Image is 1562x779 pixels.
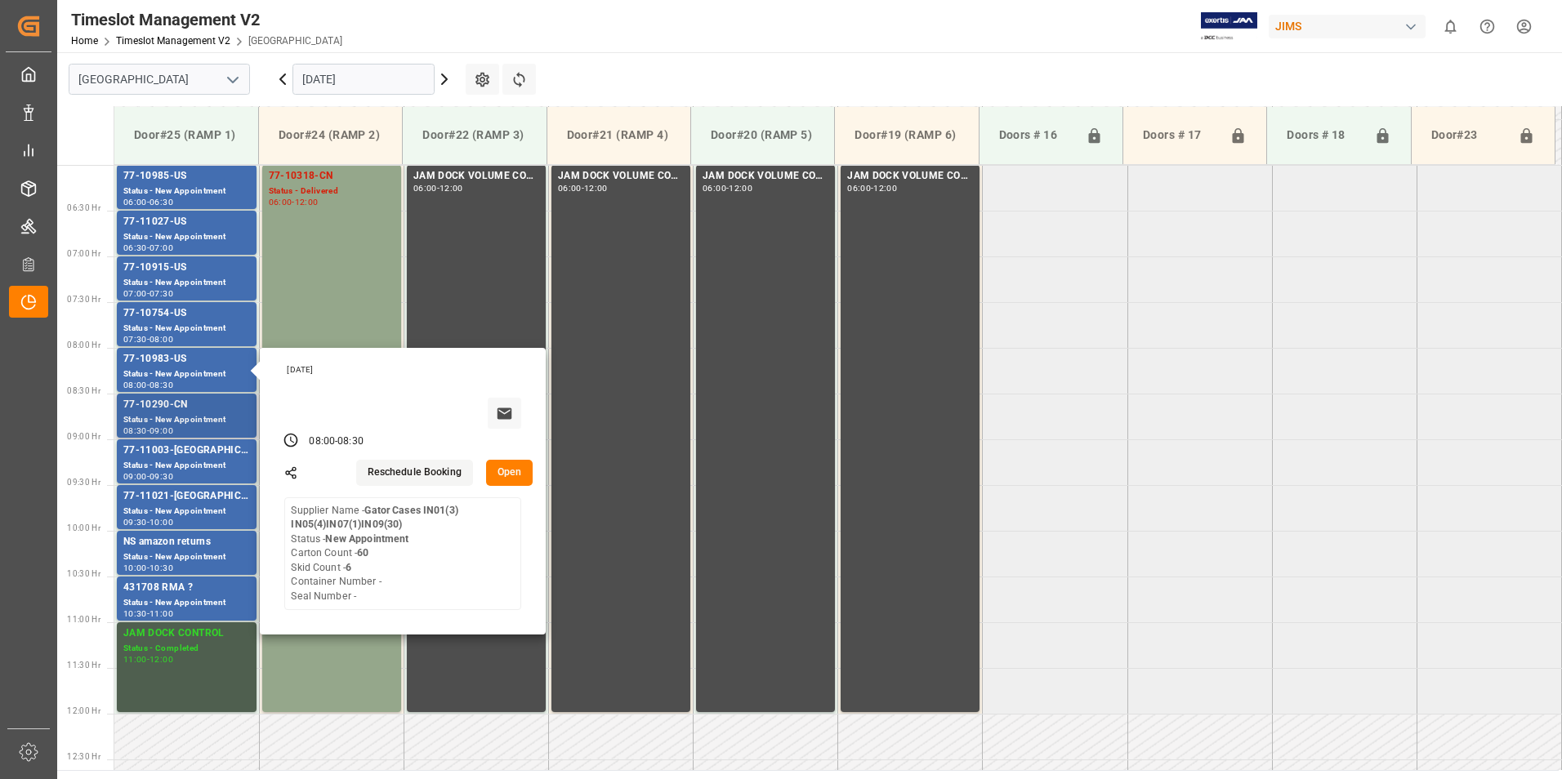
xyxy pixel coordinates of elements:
[292,198,294,206] div: -
[123,260,250,276] div: 77-10915-US
[67,523,100,532] span: 10:00 Hr
[150,427,173,434] div: 09:00
[123,198,147,206] div: 06:00
[729,185,752,192] div: 12:00
[440,185,463,192] div: 12:00
[123,276,250,290] div: Status - New Appointment
[147,427,150,434] div: -
[71,7,342,32] div: Timeslot Management V2
[123,443,250,459] div: 77-11003-[GEOGRAPHIC_DATA]
[847,185,871,192] div: 06:00
[127,120,245,150] div: Door#25 (RAMP 1)
[416,120,533,150] div: Door#22 (RAMP 3)
[558,185,582,192] div: 06:00
[123,564,147,572] div: 10:00
[123,642,250,656] div: Status - Completed
[150,290,173,297] div: 07:30
[413,185,437,192] div: 06:00
[147,519,150,526] div: -
[325,533,408,545] b: New Appointment
[1136,120,1223,151] div: Doors # 17
[150,564,173,572] div: 10:30
[71,35,98,47] a: Home
[123,550,250,564] div: Status - New Appointment
[150,198,173,206] div: 06:30
[123,534,250,550] div: NS amazon returns
[123,244,147,252] div: 06:30
[726,185,729,192] div: -
[1280,120,1367,151] div: Doors # 18
[1269,15,1426,38] div: JIMS
[116,35,230,47] a: Timeslot Management V2
[873,185,897,192] div: 12:00
[1269,11,1432,42] button: JIMS
[123,322,250,336] div: Status - New Appointment
[123,656,147,663] div: 11:00
[560,120,677,150] div: Door#21 (RAMP 4)
[337,434,364,449] div: 08:30
[150,336,173,343] div: 08:00
[123,397,250,413] div: 77-10290-CN
[67,203,100,212] span: 06:30 Hr
[123,367,250,381] div: Status - New Appointment
[269,198,292,206] div: 06:00
[582,185,584,192] div: -
[848,120,965,150] div: Door#19 (RAMP 6)
[67,341,100,349] span: 08:00 Hr
[269,185,395,198] div: Status - Delivered
[281,364,528,376] div: [DATE]
[269,168,395,185] div: 77-10318-CN
[69,64,250,95] input: Type to search/select
[147,290,150,297] div: -
[123,351,250,367] div: 77-10983-US
[295,198,319,206] div: 12:00
[272,120,389,150] div: Door#24 (RAMP 2)
[123,596,250,610] div: Status - New Appointment
[704,120,821,150] div: Door#20 (RAMP 5)
[147,656,150,663] div: -
[123,230,250,244] div: Status - New Appointment
[67,752,100,761] span: 12:30 Hr
[292,64,435,95] input: DD.MM.YYYY
[335,434,337,449] div: -
[147,473,150,480] div: -
[220,67,244,92] button: open menu
[150,610,173,617] div: 11:00
[67,295,100,304] span: 07:30 Hr
[437,185,440,192] div: -
[123,625,250,642] div: JAM DOCK CONTROL
[150,473,173,480] div: 09:30
[346,562,351,573] b: 6
[356,460,473,486] button: Reschedule Booking
[309,434,335,449] div: 08:00
[67,706,100,715] span: 12:00 Hr
[67,386,100,395] span: 08:30 Hr
[67,569,100,578] span: 10:30 Hr
[558,168,684,185] div: JAM DOCK VOLUME CONTROL
[150,519,173,526] div: 10:00
[123,473,147,480] div: 09:00
[123,336,147,343] div: 07:30
[123,519,147,526] div: 09:30
[147,244,150,252] div: -
[123,381,147,389] div: 08:00
[150,381,173,389] div: 08:30
[123,305,250,322] div: 77-10754-US
[123,413,250,427] div: Status - New Appointment
[1432,8,1469,45] button: show 0 new notifications
[357,547,368,559] b: 60
[1201,12,1257,41] img: Exertis%20JAM%20-%20Email%20Logo.jpg_1722504956.jpg
[123,505,250,519] div: Status - New Appointment
[123,185,250,198] div: Status - New Appointment
[123,168,250,185] div: 77-10985-US
[67,615,100,624] span: 11:00 Hr
[123,459,250,473] div: Status - New Appointment
[847,168,973,185] div: JAM DOCK VOLUME CONTROL
[993,120,1079,151] div: Doors # 16
[123,580,250,596] div: 431708 RMA ?
[871,185,873,192] div: -
[123,427,147,434] div: 08:30
[703,185,726,192] div: 06:00
[703,168,828,185] div: JAM DOCK VOLUME CONTROL
[67,432,100,441] span: 09:00 Hr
